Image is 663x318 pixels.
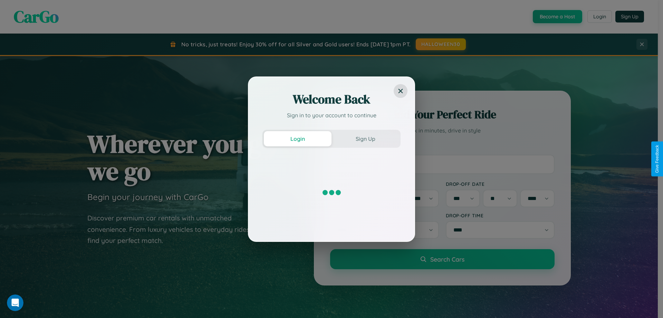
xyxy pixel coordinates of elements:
div: Give Feedback [655,145,660,173]
button: Login [264,131,331,146]
p: Sign in to your account to continue [262,111,401,119]
h2: Welcome Back [262,91,401,108]
iframe: Intercom live chat [7,294,23,311]
button: Sign Up [331,131,399,146]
